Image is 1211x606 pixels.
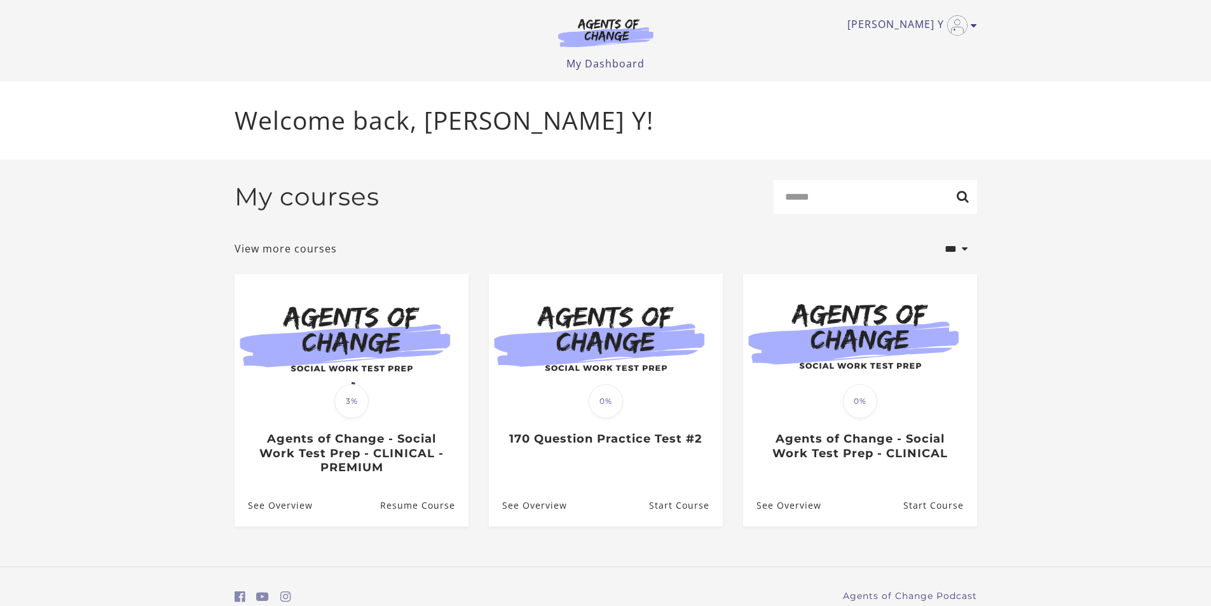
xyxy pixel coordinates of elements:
i: https://www.instagram.com/agentsofchangeprep/ (Open in a new window) [280,591,291,603]
span: 0% [843,384,877,418]
a: 170 Question Practice Test #2: See Overview [489,485,567,526]
a: Agents of Change - Social Work Test Prep - CLINICAL: Resume Course [903,485,976,526]
a: https://www.youtube.com/c/AgentsofChangeTestPrepbyMeaganMitchell (Open in a new window) [256,588,269,606]
h2: My courses [235,182,380,212]
h3: Agents of Change - Social Work Test Prep - CLINICAL - PREMIUM [248,432,455,475]
i: https://www.youtube.com/c/AgentsofChangeTestPrepbyMeaganMitchell (Open in a new window) [256,591,269,603]
img: Agents of Change Logo [545,18,667,47]
a: Agents of Change - Social Work Test Prep - CLINICAL: See Overview [743,485,821,526]
h3: 170 Question Practice Test #2 [502,432,709,446]
span: 0% [589,384,623,418]
i: https://www.facebook.com/groups/aswbtestprep (Open in a new window) [235,591,245,603]
a: Agents of Change Podcast [843,589,977,603]
p: Welcome back, [PERSON_NAME] Y! [235,102,977,139]
a: Agents of Change - Social Work Test Prep - CLINICAL - PREMIUM: See Overview [235,485,313,526]
a: View more courses [235,241,337,256]
span: 3% [334,384,369,418]
a: Agents of Change - Social Work Test Prep - CLINICAL - PREMIUM: Resume Course [380,485,468,526]
a: My Dashboard [566,57,645,71]
a: https://www.instagram.com/agentsofchangeprep/ (Open in a new window) [280,588,291,606]
a: Toggle menu [847,15,971,36]
a: https://www.facebook.com/groups/aswbtestprep (Open in a new window) [235,588,245,606]
a: 170 Question Practice Test #2: Resume Course [648,485,722,526]
h3: Agents of Change - Social Work Test Prep - CLINICAL [756,432,963,460]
